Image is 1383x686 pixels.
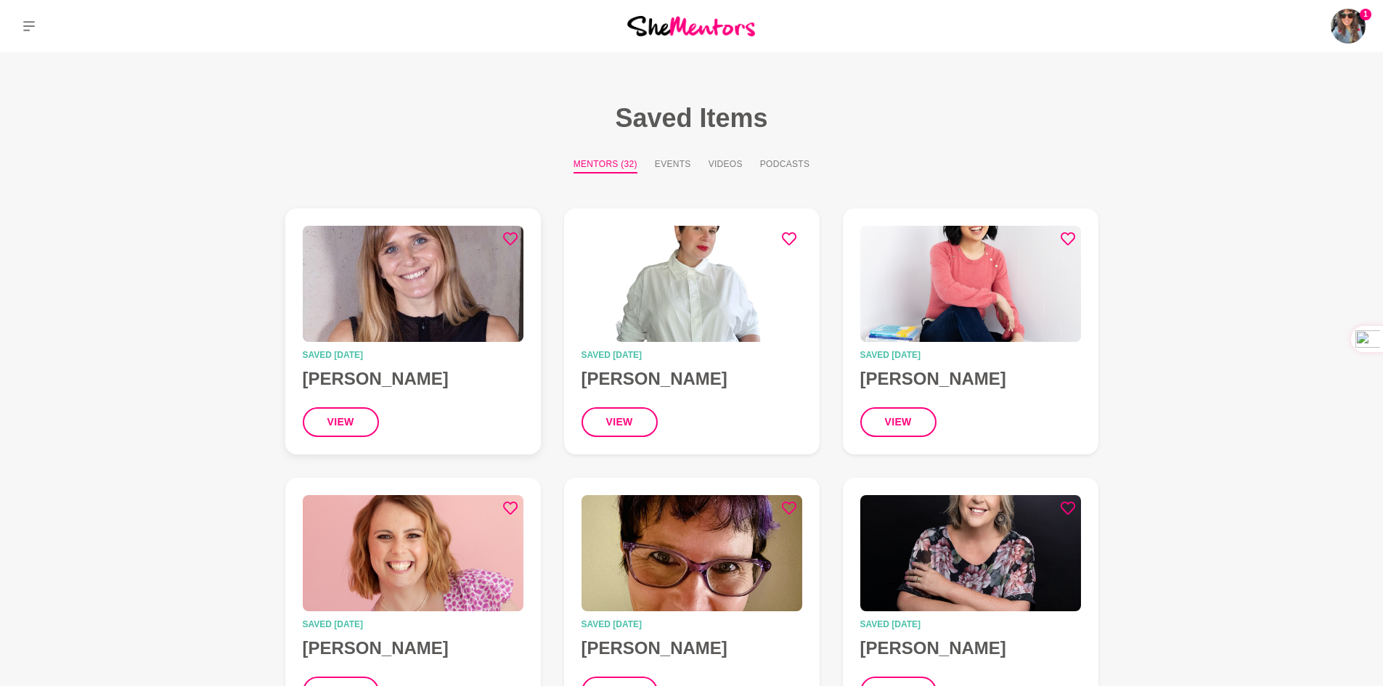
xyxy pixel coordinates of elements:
[860,351,1081,359] time: Saved [DATE]
[1360,9,1371,20] span: 1
[843,208,1098,454] a: Jolynne RydzSaved [DATE][PERSON_NAME]view
[860,495,1081,611] img: Susan Dunlop
[860,407,937,437] button: view
[627,16,755,36] img: She Mentors Logo
[860,368,1081,390] h4: [PERSON_NAME]
[303,368,523,390] h4: [PERSON_NAME]
[574,158,637,173] button: Mentors (32)
[709,158,743,173] button: Videos
[582,495,802,611] img: Julie Kun
[582,620,802,629] time: Saved [DATE]
[760,158,809,173] button: Podcasts
[250,102,1133,134] h1: Saved Items
[303,495,523,611] img: Vari McGaan
[582,351,802,359] time: Saved [DATE]
[303,226,523,342] img: Joan Murphy
[1331,9,1366,44] a: Karla1
[582,407,658,437] button: view
[303,351,523,359] time: Saved [DATE]
[582,368,802,390] h4: [PERSON_NAME]
[582,637,802,659] h4: [PERSON_NAME]
[860,620,1081,629] time: Saved [DATE]
[564,208,820,454] a: Lauren PurseSaved [DATE][PERSON_NAME]view
[303,637,523,659] h4: [PERSON_NAME]
[303,620,523,629] time: Saved [DATE]
[860,226,1081,342] img: Jolynne Rydz
[655,158,691,173] button: Events
[1331,9,1366,44] img: Karla
[303,407,379,437] button: view
[285,208,541,454] a: Joan MurphySaved [DATE][PERSON_NAME]view
[860,637,1081,659] h4: [PERSON_NAME]
[582,226,802,342] img: Lauren Purse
